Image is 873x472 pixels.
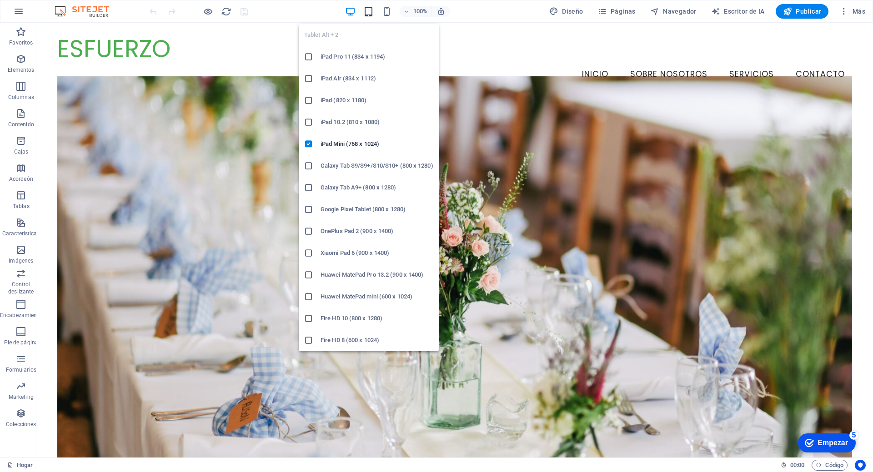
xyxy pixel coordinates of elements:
[9,176,33,182] font: Acordeón
[321,73,433,84] h6: iPad Air (834 x 1112)
[14,149,29,155] font: Cajas
[413,8,427,15] font: 100%
[52,6,120,17] img: Logotipo del editor
[202,6,213,17] button: Haga clic aquí para salir del modo de vista previa y continuar editando
[17,462,33,468] font: Hogar
[546,4,587,19] button: Diseño
[321,291,433,302] h6: Huawei MatePad mini (600 x 1024)
[790,462,804,468] font: 00:00
[562,8,583,15] font: Diseño
[400,6,432,17] button: 100%
[8,67,34,73] font: Elementos
[321,160,433,171] h6: Galaxy Tab S9/S9+/S10/S10+ (800 x 1280)
[321,248,433,258] h6: Xiaomi Pad 6 (900 x 1400)
[8,121,34,128] font: Contenido
[221,6,231,17] button: recargar
[321,204,433,215] h6: Google Pixel Tablet (800 x 1280)
[2,230,40,237] font: Características
[6,421,36,427] font: Colecciones
[321,226,433,237] h6: OnePlus Pad 2 (900 x 1400)
[836,4,869,19] button: Más
[321,139,433,149] h6: iPad Mini (768 x 1024)
[546,4,587,19] div: Diseño (Ctrl+Alt+Y)
[707,4,768,19] button: Escritor de IA
[781,460,805,471] h6: Tiempo de sesión
[647,4,700,19] button: Navegador
[855,460,866,471] button: Centrados en el usuario
[611,8,636,15] font: Páginas
[825,462,843,468] font: Código
[35,10,66,18] font: Empezar
[8,281,34,295] font: Control deslizante
[812,460,848,471] button: Código
[321,182,433,193] h6: Galaxy Tab A9+ (800 x 1280)
[321,335,433,346] h6: Fire HD 8 (600 x 1024)
[321,95,433,106] h6: iPad (820 x 1180)
[9,40,33,46] font: Favoritos
[16,5,74,24] div: Empezar Quedan 5 elementos, 0 % completado
[9,394,34,400] font: Marketing
[321,313,433,324] h6: Fire HD 10 (800 x 1280)
[7,460,33,471] a: Haga clic para cancelar la selección. Haga doble clic para abrir Páginas.
[776,4,829,19] button: Publicar
[663,8,697,15] font: Navegador
[4,339,38,346] font: Pie de página
[8,94,34,100] font: Columnas
[796,8,821,15] font: Publicar
[437,7,445,15] i: Al cambiar el tamaño, se ajusta automáticamente el nivel de zoom para adaptarse al dispositivo el...
[853,8,865,15] font: Más
[321,51,433,62] h6: iPad Pro 11 (834 x 1194)
[221,6,231,17] i: Recargar página
[724,8,765,15] font: Escritor de IA
[594,4,639,19] button: Páginas
[321,117,433,128] h6: iPad 10.2 (810 x 1080)
[70,2,74,10] font: 5
[9,258,33,264] font: Imágenes
[13,203,30,209] font: Tablas
[6,367,36,373] font: Formularios
[321,269,433,280] h6: Huawei MatePad Pro 13.2 (900 x 1400)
